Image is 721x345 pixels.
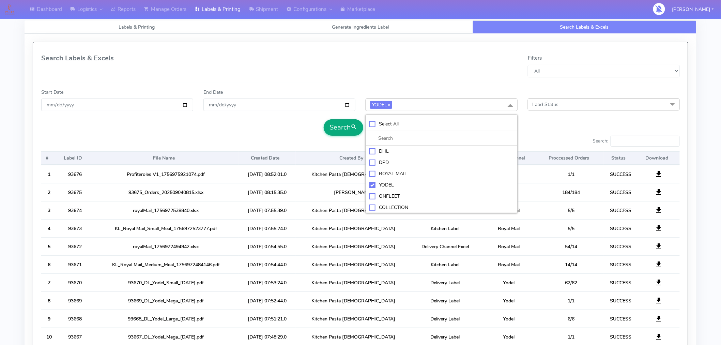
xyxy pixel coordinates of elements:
[528,54,542,62] label: Filters
[41,273,57,291] th: 7
[479,291,539,310] td: Yodel
[93,237,239,255] td: royalMail_1756972494942.xlsx
[296,151,411,165] th: Created By
[296,255,411,273] td: Kitchen Pasta [DEMOGRAPHIC_DATA]
[93,165,239,183] td: Profiteroles V1_1756975921074.pdf
[239,151,296,165] th: Created Date
[57,165,93,183] td: 93676
[369,159,514,166] div: DPD
[93,310,239,328] td: 93668_DL_Yodel_Large_[DATE].pdf
[57,255,93,273] td: 93671
[411,291,479,310] td: Delivery Label
[603,310,638,328] td: SUCCESS
[479,219,539,237] td: Royal Mail
[560,24,609,30] span: Search Labels & Excels
[93,255,239,273] td: KL_Royal Mail_Medium_Meal_1756972484146.pdf
[296,291,411,310] td: Kitchen Pasta [DEMOGRAPHIC_DATA]
[539,151,603,165] th: Proccessed Orders
[369,148,514,155] div: DHL
[41,255,57,273] th: 6
[41,165,57,183] th: 1
[57,219,93,237] td: 93673
[239,219,296,237] td: [DATE] 07:55:24.0
[539,237,603,255] td: 54/14
[539,201,603,219] td: 5/5
[638,151,680,165] th: Download
[667,2,719,16] button: [PERSON_NAME]
[603,255,638,273] td: SUCCESS
[57,151,93,165] th: Label ID
[603,291,638,310] td: SUCCESS
[57,237,93,255] td: 93672
[296,165,411,183] td: Kitchen Pasta [DEMOGRAPHIC_DATA]
[603,273,638,291] td: SUCCESS
[603,165,638,183] td: SUCCESS
[41,89,63,96] label: Start Date
[479,310,539,328] td: Yodel
[239,201,296,219] td: [DATE] 07:55:39.0
[611,136,680,147] input: Search:
[57,201,93,219] td: 93674
[411,255,479,273] td: Kitchen Label
[41,151,57,165] th: #
[532,101,559,108] span: Label Status
[539,219,603,237] td: 5/5
[41,291,57,310] th: 8
[603,201,638,219] td: SUCCESS
[411,310,479,328] td: Delivery Label
[41,237,57,255] th: 5
[539,183,603,201] td: 184/184
[93,201,239,219] td: royalMail_1756972538840.xlsx
[93,273,239,291] td: 93670_DL_Yodel_Small_[DATE].pdf
[411,237,479,255] td: Delivery Channel Excel
[603,151,638,165] th: Status
[296,219,411,237] td: Kitchen Pasta [DEMOGRAPHIC_DATA]
[479,273,539,291] td: Yodel
[57,310,93,328] td: 93668
[93,183,239,201] td: 93675_Orders_202509040815.xlsx
[369,170,514,177] div: ROYAL MAIL
[369,120,514,127] div: Select All
[539,291,603,310] td: 1/1
[41,183,57,201] th: 2
[539,255,603,273] td: 14/14
[41,55,355,62] h4: Search Labels & Excels
[93,151,239,165] th: File Name
[296,237,411,255] td: Kitchen Pasta [DEMOGRAPHIC_DATA]
[239,237,296,255] td: [DATE] 07:54:55.0
[593,136,680,147] label: Search:
[296,273,411,291] td: Kitchen Pasta [DEMOGRAPHIC_DATA]
[25,20,696,34] ul: Tabs
[93,291,239,310] td: 93669_DL_Yodel_Mega_[DATE].pdf
[479,255,539,273] td: Royal Mail
[296,310,411,328] td: Kitchen Pasta [DEMOGRAPHIC_DATA]
[119,24,155,30] span: Labels & Printing
[57,273,93,291] td: 93670
[41,219,57,237] th: 4
[41,201,57,219] th: 3
[239,183,296,201] td: [DATE] 08:15:35.0
[411,273,479,291] td: Delivery Label
[332,24,389,30] span: Generate Ingredients Label
[479,237,539,255] td: Royal Mail
[239,310,296,328] td: [DATE] 07:51:21.0
[411,219,479,237] td: Kitchen Label
[369,181,514,189] div: YODEL
[369,135,514,142] input: multiselect-search
[296,183,411,201] td: [PERSON_NAME]
[603,219,638,237] td: SUCCESS
[296,201,411,219] td: Kitchen Pasta [DEMOGRAPHIC_DATA]
[539,310,603,328] td: 6/6
[324,119,363,136] button: Search
[57,183,93,201] td: 93675
[93,219,239,237] td: KL_Royal Mail_Small_Meal_1756972523777.pdf
[369,204,514,211] div: COLLECTION
[369,193,514,200] div: ONFLEET
[239,291,296,310] td: [DATE] 07:52:44.0
[370,101,392,109] span: YODEL
[239,255,296,273] td: [DATE] 07:54:44.0
[239,273,296,291] td: [DATE] 07:53:24.0
[539,165,603,183] td: 1/1
[603,183,638,201] td: SUCCESS
[203,89,223,96] label: End Date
